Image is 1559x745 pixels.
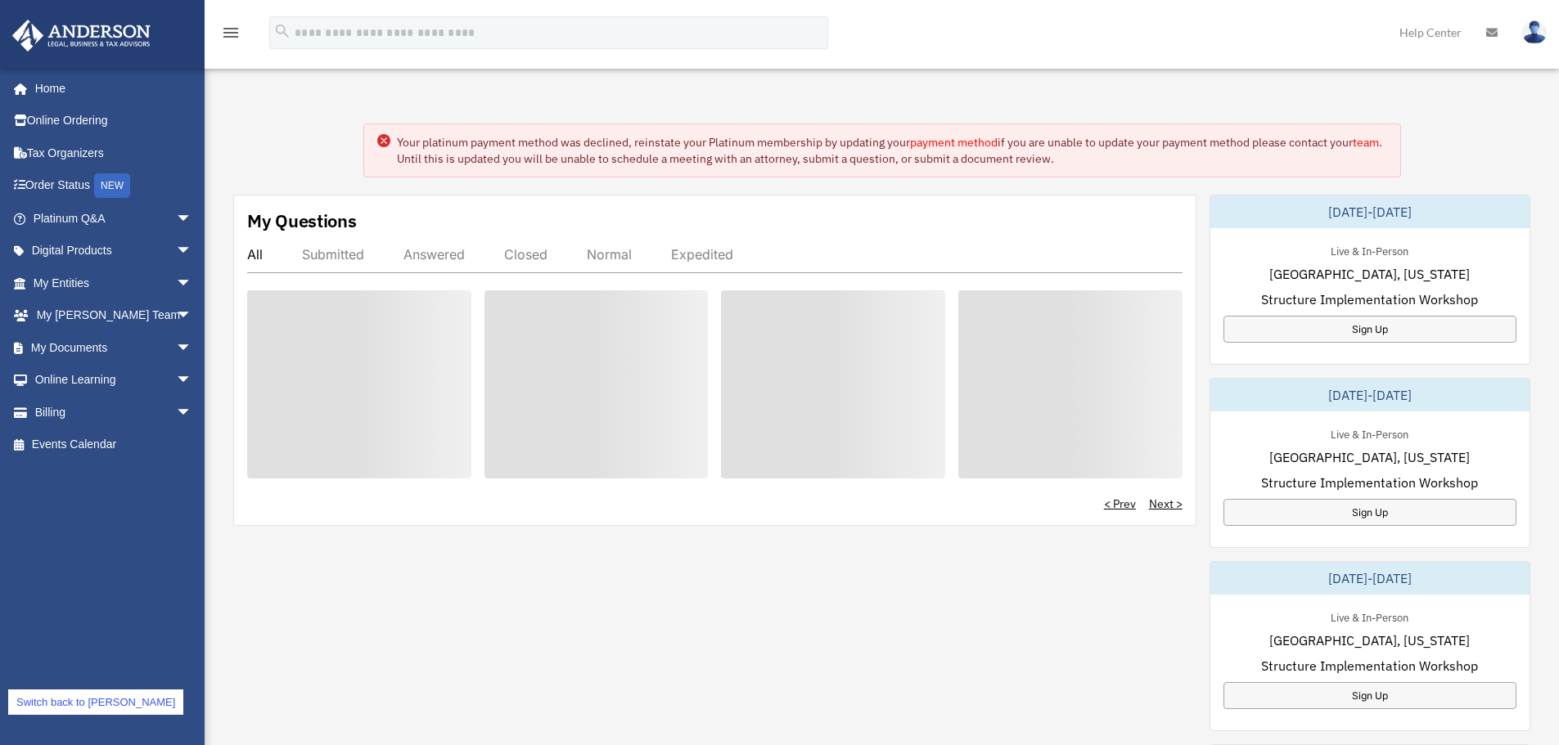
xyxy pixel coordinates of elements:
a: Sign Up [1223,682,1516,709]
i: search [273,22,291,40]
span: arrow_drop_down [176,364,209,397]
a: Digital Productsarrow_drop_down [11,235,217,267]
span: Structure Implementation Workshop [1261,289,1478,309]
div: Answered [403,246,465,263]
div: All [247,246,263,263]
a: Billingarrow_drop_down [11,396,217,429]
div: [DATE]-[DATE] [1210,562,1530,595]
span: [GEOGRAPHIC_DATA], [US_STATE] [1269,264,1470,284]
a: My [PERSON_NAME] Teamarrow_drop_down [11,299,217,332]
div: Live & In-Person [1318,424,1422,442]
a: payment method [910,135,998,150]
div: Normal [587,246,632,263]
span: arrow_drop_down [176,331,209,365]
span: Structure Implementation Workshop [1261,473,1478,492]
a: Sign Up [1223,499,1516,526]
a: Tax Organizers [11,137,217,169]
div: Expedited [671,246,733,263]
a: < Prev [1104,496,1136,512]
a: Events Calendar [11,429,217,461]
span: arrow_drop_down [176,202,209,236]
a: Switch back to [PERSON_NAME] [8,689,183,715]
span: arrow_drop_down [176,396,209,429]
div: NEW [94,173,130,198]
span: arrow_drop_down [176,267,209,300]
div: Closed [504,246,547,263]
div: Live & In-Person [1318,608,1422,625]
a: My Entitiesarrow_drop_down [11,267,217,299]
a: Online Learningarrow_drop_down [11,364,217,397]
a: menu [221,29,241,43]
img: Anderson Advisors Platinum Portal [7,20,155,52]
span: arrow_drop_down [176,299,209,333]
span: [GEOGRAPHIC_DATA], [US_STATE] [1269,631,1470,650]
span: arrow_drop_down [176,235,209,268]
div: My Questions [247,209,357,233]
a: My Documentsarrow_drop_down [11,331,217,364]
div: Submitted [302,246,364,263]
div: [DATE]-[DATE] [1210,195,1530,228]
div: Your platinum payment method was declined, reinstate your Platinum membership by updating your if... [397,134,1387,167]
a: Sign Up [1223,316,1516,343]
a: Online Ordering [11,105,217,137]
a: Platinum Q&Aarrow_drop_down [11,202,217,235]
img: User Pic [1522,20,1547,44]
span: [GEOGRAPHIC_DATA], [US_STATE] [1269,447,1470,467]
a: Next > [1149,496,1183,512]
a: team [1353,135,1379,150]
span: Structure Implementation Workshop [1261,656,1478,675]
div: [DATE]-[DATE] [1210,379,1530,411]
div: Live & In-Person [1318,241,1422,258]
a: Home [11,72,209,105]
i: menu [221,23,241,43]
a: Order StatusNEW [11,169,217,203]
